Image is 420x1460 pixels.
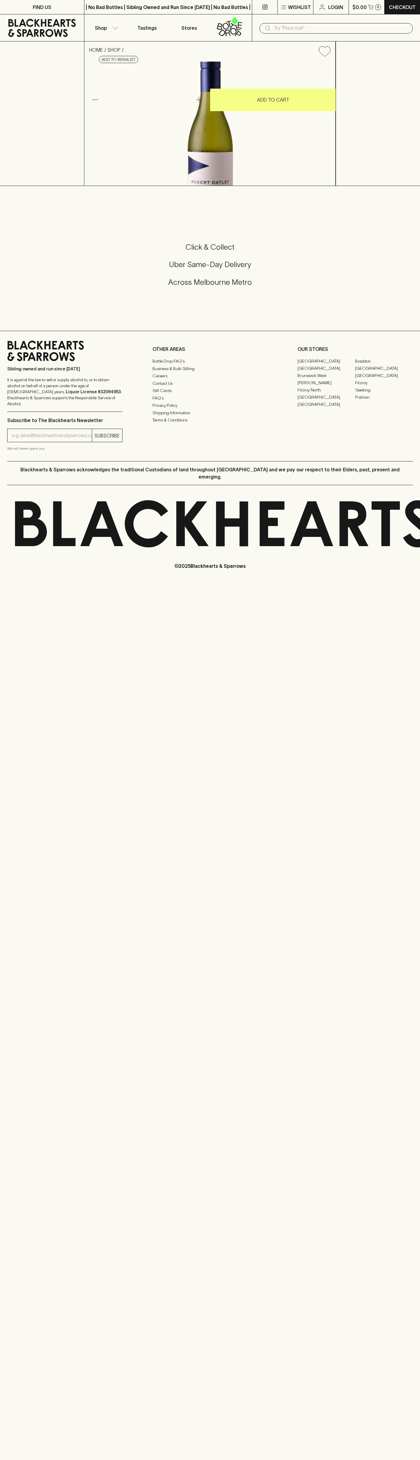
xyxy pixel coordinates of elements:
p: FIND US [33,4,51,11]
a: Careers [153,373,268,380]
a: Bottle Drop FAQ's [153,358,268,365]
p: OTHER AREAS [153,345,268,353]
a: [GEOGRAPHIC_DATA] [355,372,413,379]
a: [PERSON_NAME] [298,379,355,386]
p: We will never spam you [7,446,122,452]
a: SHOP [107,47,120,53]
strong: Liquor License #32064953 [66,389,121,394]
a: Shipping Information [153,409,268,416]
a: Braddon [355,357,413,365]
input: e.g. jane@blackheartsandsparrows.com.au [12,431,92,440]
a: Brunswick West [298,372,355,379]
a: Contact Us [153,380,268,387]
a: Stores [168,14,210,41]
p: Wishlist [288,4,311,11]
button: SUBSCRIBE [92,429,122,442]
button: Add to wishlist [99,56,138,63]
a: Privacy Policy [153,402,268,409]
a: FAQ's [153,394,268,402]
a: Tastings [126,14,168,41]
a: [GEOGRAPHIC_DATA] [298,365,355,372]
a: Gift Cards [153,387,268,394]
p: Sibling owned and run since [DATE] [7,366,122,372]
p: 0 [377,5,379,9]
a: Terms & Conditions [153,417,268,424]
p: Blackhearts & Sparrows acknowledges the traditional Custodians of land throughout [GEOGRAPHIC_DAT... [12,466,408,480]
h5: Across Melbourne Metro [7,277,413,287]
a: Prahran [355,394,413,401]
p: It is against the law to sell or supply alcohol to, or to obtain alcohol on behalf of a person un... [7,377,122,407]
p: Checkout [389,4,416,11]
p: $0.00 [352,4,367,11]
p: Shop [95,24,107,32]
p: ADD TO CART [257,96,289,103]
a: Fitzroy [355,379,413,386]
p: Stores [181,24,197,32]
img: 37546.png [84,62,335,186]
a: Fitzroy North [298,386,355,394]
h5: Click & Collect [7,242,413,252]
a: [GEOGRAPHIC_DATA] [298,394,355,401]
div: Call to action block [7,218,413,319]
p: OUR STORES [298,345,413,353]
p: Login [328,4,343,11]
p: Tastings [137,24,157,32]
button: ADD TO CART [210,89,336,111]
p: SUBSCRIBE [95,432,120,439]
a: Business & Bulk Gifting [153,365,268,372]
input: Try "Pinot noir" [274,23,408,33]
a: [GEOGRAPHIC_DATA] [298,357,355,365]
a: Geelong [355,386,413,394]
a: [GEOGRAPHIC_DATA] [298,401,355,408]
button: Shop [84,14,126,41]
h5: Uber Same-Day Delivery [7,260,413,269]
a: [GEOGRAPHIC_DATA] [355,365,413,372]
a: HOME [89,47,103,53]
p: Subscribe to The Blackhearts Newsletter [7,417,122,424]
button: Add to wishlist [316,44,333,59]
